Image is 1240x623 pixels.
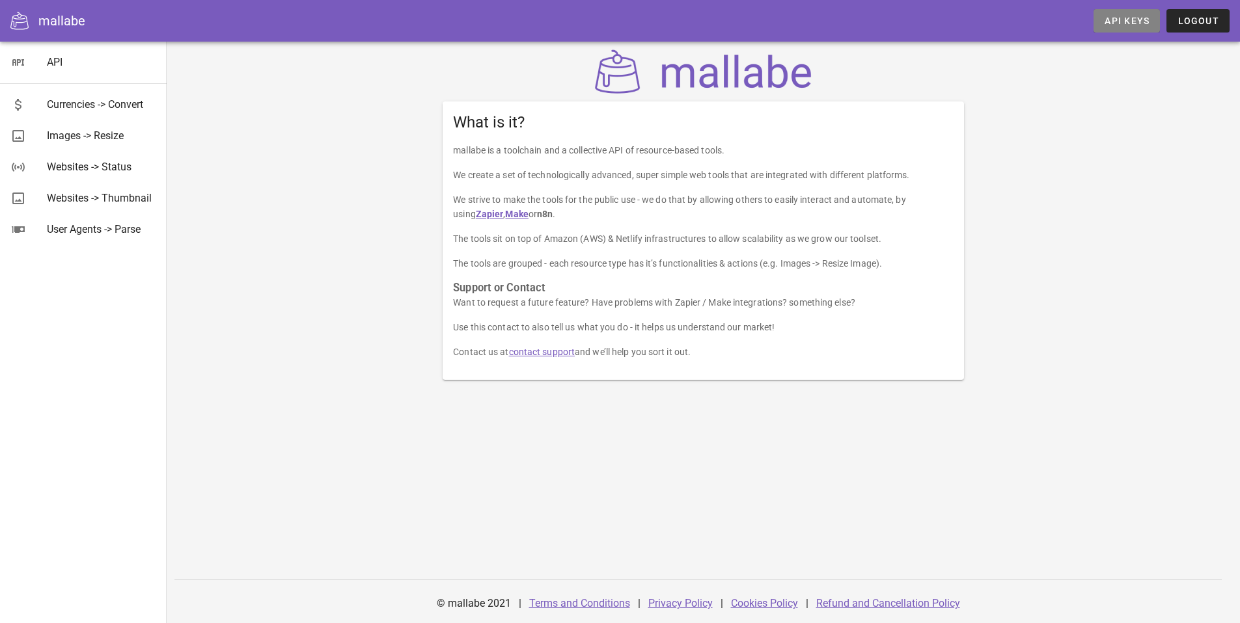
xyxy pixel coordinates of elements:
div: Websites -> Status [47,161,156,173]
p: We create a set of technologically advanced, super simple web tools that are integrated with diff... [453,168,954,182]
a: Zapier [476,209,504,219]
div: Websites -> Thumbnail [47,192,156,204]
div: Images -> Resize [47,129,156,142]
span: Logout [1177,16,1219,26]
a: Make [505,209,528,219]
p: The tools sit on top of Amazon (AWS) & Netlify infrastructures to allow scalability as we grow ou... [453,232,954,246]
a: Cookies Policy [731,597,798,609]
div: User Agents -> Parse [47,223,156,235]
p: Want to request a future feature? Have problems with Zapier / Make integrations? something else? [453,295,954,310]
a: Terms and Conditions [529,597,630,609]
div: API [47,56,156,68]
a: API Keys [1094,9,1160,33]
div: mallabe [38,11,85,31]
img: mallabe Logo [592,49,816,94]
a: Privacy Policy [648,597,713,609]
strong: n8n [537,209,553,219]
p: The tools are grouped - each resource type has it’s functionalities & actions (e.g. Images -> Res... [453,256,954,271]
p: Contact us at and we’ll help you sort it out. [453,345,954,359]
div: | [638,588,641,619]
div: | [519,588,521,619]
p: We strive to make the tools for the public use - we do that by allowing others to easily interact... [453,192,954,221]
a: contact support [509,347,575,357]
p: Use this contact to also tell us what you do - it helps us understand our market! [453,320,954,334]
p: mallabe is a toolchain and a collective API of resource-based tools. [453,143,954,157]
div: | [806,588,808,619]
div: Currencies -> Convert [47,98,156,111]
span: API Keys [1104,16,1150,26]
button: Logout [1166,9,1230,33]
a: Refund and Cancellation Policy [816,597,960,609]
div: What is it? [443,101,964,143]
div: © mallabe 2021 [429,588,519,619]
div: | [721,588,723,619]
h3: Support or Contact [453,281,954,295]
